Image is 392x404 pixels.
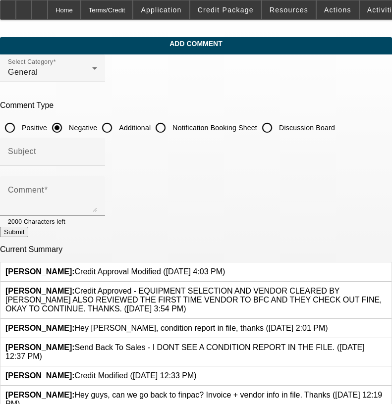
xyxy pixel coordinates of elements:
span: Hey [PERSON_NAME], condition report in file, thanks ([DATE] 2:01 PM) [5,324,328,332]
b: [PERSON_NAME]: [5,324,75,332]
span: Send Back To Sales - I DONT SEE A CONDITION REPORT IN THE FILE. ([DATE] 12:37 PM) [5,343,365,360]
label: Negative [67,123,97,133]
mat-label: Select Category [8,59,53,65]
button: Resources [262,0,316,19]
span: Credit Approval Modified ([DATE] 4:03 PM) [5,267,225,276]
span: Credit Approved - EQUIPMENT SELECTION AND VENDOR CLEARED BY [PERSON_NAME] ALSO REVIEWED THE FIRST... [5,287,382,313]
span: Resources [270,6,308,14]
span: Credit Modified ([DATE] 12:33 PM) [5,371,197,380]
b: [PERSON_NAME]: [5,343,75,352]
span: General [8,68,38,76]
button: Credit Package [190,0,261,19]
span: Add Comment [7,40,385,48]
label: Notification Booking Sheet [170,123,257,133]
b: [PERSON_NAME]: [5,391,75,399]
span: Application [141,6,181,14]
mat-label: Subject [8,147,36,155]
label: Discussion Board [277,123,335,133]
span: Credit Package [198,6,254,14]
b: [PERSON_NAME]: [5,371,75,380]
span: Actions [324,6,351,14]
b: [PERSON_NAME]: [5,287,75,295]
b: [PERSON_NAME]: [5,267,75,276]
label: Additional [117,123,151,133]
button: Application [133,0,189,19]
label: Positive [20,123,47,133]
button: Actions [317,0,359,19]
mat-hint: 2000 Characters left [8,216,65,227]
mat-label: Comment [8,186,44,194]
